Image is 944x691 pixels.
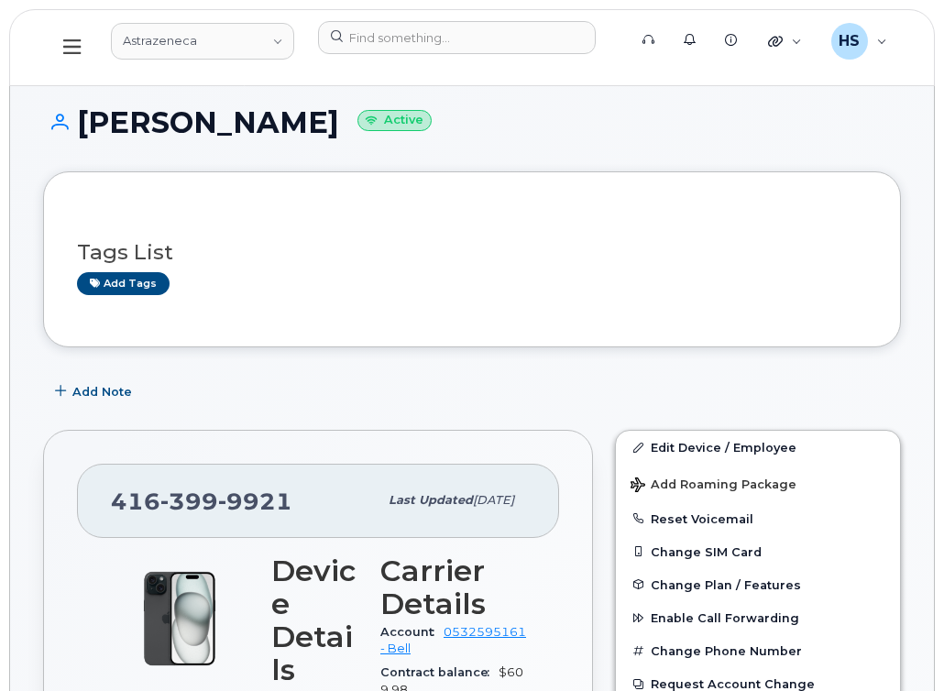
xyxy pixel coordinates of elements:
[43,375,148,408] button: Add Note
[616,431,900,464] a: Edit Device / Employee
[616,502,900,535] button: Reset Voicemail
[631,477,796,495] span: Add Roaming Package
[357,110,432,131] small: Active
[43,106,901,138] h1: [PERSON_NAME]
[616,634,900,667] button: Change Phone Number
[380,665,499,679] span: Contract balance
[473,493,514,507] span: [DATE]
[271,554,358,686] h3: Device Details
[125,564,235,674] img: iPhone_15_Black.png
[160,488,218,515] span: 399
[616,601,900,634] button: Enable Call Forwarding
[651,611,799,625] span: Enable Call Forwarding
[72,383,132,400] span: Add Note
[616,465,900,502] button: Add Roaming Package
[111,488,292,515] span: 416
[380,554,526,620] h3: Carrier Details
[651,577,801,591] span: Change Plan / Features
[380,625,526,655] a: 0532595161 - Bell
[616,568,900,601] button: Change Plan / Features
[616,535,900,568] button: Change SIM Card
[380,625,444,639] span: Account
[389,493,473,507] span: Last updated
[77,241,867,264] h3: Tags List
[77,272,170,295] a: Add tags
[218,488,292,515] span: 9921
